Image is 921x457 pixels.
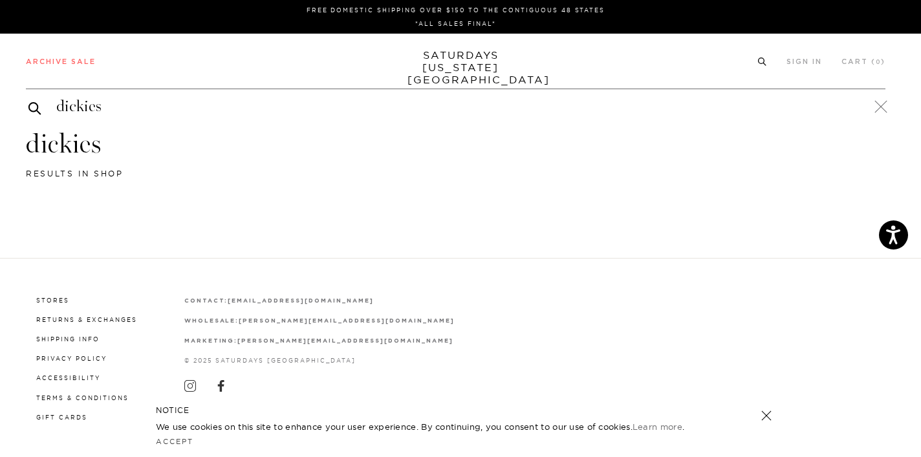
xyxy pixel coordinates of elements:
strong: contact: [184,298,228,304]
a: [PERSON_NAME][EMAIL_ADDRESS][DOMAIN_NAME] [237,337,453,344]
a: Cart (0) [841,58,885,65]
a: Privacy Policy [36,355,107,362]
a: Archive Sale [26,58,96,65]
a: Stores [36,297,69,304]
a: Gift Cards [36,414,87,421]
a: [EMAIL_ADDRESS][DOMAIN_NAME] [228,297,373,304]
strong: [PERSON_NAME][EMAIL_ADDRESS][DOMAIN_NAME] [237,338,453,344]
a: Shipping Info [36,335,100,343]
small: 0 [876,59,881,65]
strong: [PERSON_NAME][EMAIL_ADDRESS][DOMAIN_NAME] [239,318,454,324]
a: Returns & Exchanges [36,316,137,323]
p: FREE DOMESTIC SHIPPING OVER $150 TO THE CONTIGUOUS 48 STATES [31,5,880,15]
a: Sign In [786,58,822,65]
strong: marketing: [184,338,238,344]
p: *ALL SALES FINAL* [31,19,880,28]
input: Search for... [26,96,885,117]
h5: NOTICE [156,405,765,416]
span: results in shop [26,169,124,178]
a: Terms & Conditions [36,394,129,401]
a: Accessibility [36,374,100,381]
strong: [EMAIL_ADDRESS][DOMAIN_NAME] [228,298,373,304]
p: We use cookies on this site to enhance your user experience. By continuing, you consent to our us... [156,420,719,433]
a: Learn more [633,421,682,432]
p: © 2025 Saturdays [GEOGRAPHIC_DATA] [184,356,455,365]
a: Accept [156,437,193,446]
a: SATURDAYS[US_STATE][GEOGRAPHIC_DATA] [407,49,514,86]
a: [PERSON_NAME][EMAIL_ADDRESS][DOMAIN_NAME] [239,317,454,324]
strong: wholesale: [184,318,239,324]
h3: dickies [26,127,895,161]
